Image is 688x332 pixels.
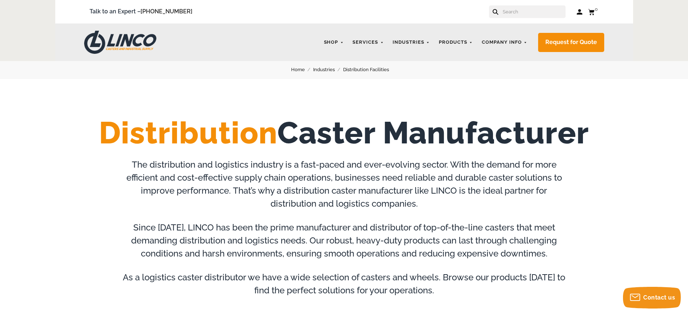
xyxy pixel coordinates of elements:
a: Request for Quote [538,33,604,52]
a: Log in [576,8,583,16]
span: Contact us [643,294,675,301]
a: [PHONE_NUMBER] [140,8,192,15]
span: Distribution [99,115,277,151]
h1: Caster Manufacturer [61,115,628,151]
a: Services [349,35,387,49]
a: Products [435,35,476,49]
span: Talk to an Expert – [90,7,192,17]
p: The distribution and logistics industry is a fast-paced and ever-evolving sector. With the demand... [118,158,570,210]
img: LINCO CASTERS & INDUSTRIAL SUPPLY [84,31,156,54]
a: Company Info [478,35,531,49]
button: Contact us [623,287,681,309]
span: 0 [595,7,598,12]
a: Industries [313,66,343,74]
p: Since [DATE], LINCO has been the prime manufacturer and distributor of top-of-the-line casters th... [118,210,570,260]
input: Search [502,5,566,18]
a: Shop [320,35,347,49]
p: As a logistics caster distributor we have a wide selection of casters and wheels. Browse our prod... [118,260,570,297]
a: 0 [588,7,598,16]
a: Home [291,66,313,74]
a: Distribution Facilities [343,66,397,74]
a: Industries [389,35,433,49]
